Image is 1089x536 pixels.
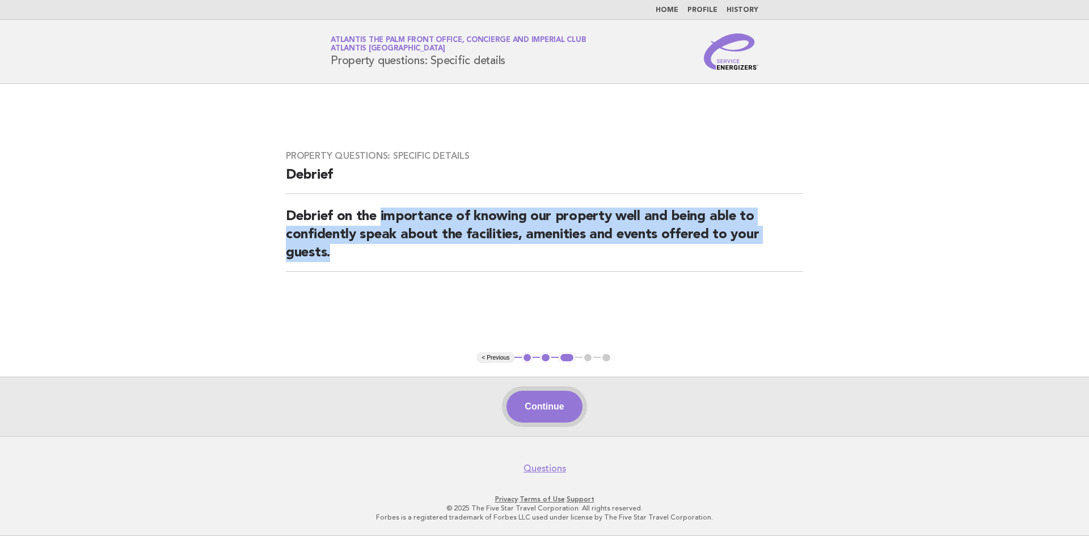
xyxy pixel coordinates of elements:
a: History [727,7,758,14]
button: Continue [506,391,582,423]
a: Profile [687,7,717,14]
h2: Debrief [286,166,803,194]
button: < Previous [477,352,514,364]
a: Support [567,495,594,503]
p: · · [197,495,892,504]
a: Atlantis The Palm Front Office, Concierge and Imperial ClubAtlantis [GEOGRAPHIC_DATA] [331,36,586,52]
a: Questions [524,463,566,474]
a: Privacy [495,495,518,503]
button: 3 [559,352,575,364]
a: Terms of Use [520,495,565,503]
h2: Debrief on the importance of knowing our property well and being able to confidently speak about ... [286,208,803,272]
h1: Property questions: Specific details [331,37,586,66]
p: © 2025 The Five Star Travel Corporation. All rights reserved. [197,504,892,513]
h3: Property questions: Specific details [286,150,803,162]
p: Forbes is a registered trademark of Forbes LLC used under license by The Five Star Travel Corpora... [197,513,892,522]
span: Atlantis [GEOGRAPHIC_DATA] [331,45,445,53]
a: Home [656,7,678,14]
button: 2 [540,352,551,364]
img: Service Energizers [704,33,758,70]
button: 1 [522,352,533,364]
